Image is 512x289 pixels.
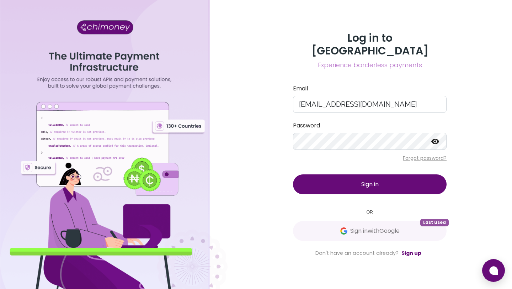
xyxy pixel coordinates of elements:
[482,259,505,282] button: Open chat window
[420,219,449,226] span: Last used
[293,209,447,215] small: OR
[350,227,400,235] span: Sign in with Google
[340,227,347,235] img: Google
[293,154,447,162] p: Forgot password?
[315,249,399,257] span: Don't have an account already?
[361,180,379,188] span: Sign in
[293,84,447,93] label: Email
[293,221,447,241] button: GoogleSign inwithGoogleLast used
[293,174,447,194] button: Sign in
[293,121,447,130] label: Password
[401,249,421,257] a: Sign up
[293,32,447,57] h3: Log in to [GEOGRAPHIC_DATA]
[293,60,447,70] span: Experience borderless payments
